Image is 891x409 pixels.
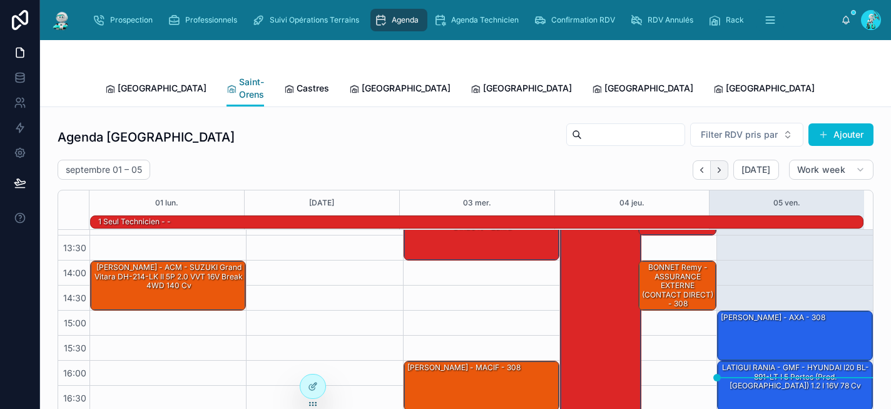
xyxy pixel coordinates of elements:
div: [PERSON_NAME] - AXA - 308 [720,312,827,323]
div: [PERSON_NAME] - ACM - SUZUKI Grand Vitara DH-214-LK II 5P 2.0 VVT 16V Break 4WD 140 cv [91,261,245,310]
a: Prospection [89,9,161,31]
a: Agenda Technicien [430,9,527,31]
span: [GEOGRAPHIC_DATA] [362,82,451,95]
a: Professionnels [164,9,246,31]
span: Prospection [110,15,153,25]
button: Select Button [690,123,803,147]
a: RDV Annulés [626,9,702,31]
div: sav - ASSURANCE EXTERNE (CONTACT DIRECT) - zafira [404,211,559,260]
div: BONNET Remy - ASSURANCE EXTERNE (CONTACT DIRECT) - 308 [641,262,715,309]
span: Work week [797,164,845,175]
a: [GEOGRAPHIC_DATA] [105,77,206,102]
span: 15:30 [61,343,89,353]
a: [GEOGRAPHIC_DATA] [713,77,815,102]
span: 14:30 [60,293,89,303]
button: 05 ven. [773,190,800,215]
a: Saint-Orens [227,71,264,107]
button: Next [711,160,728,180]
span: Suivi Opérations Terrains [270,15,359,25]
span: [GEOGRAPHIC_DATA] [604,82,693,95]
button: [DATE] [733,160,779,180]
button: Work week [789,160,873,180]
span: 16:00 [60,368,89,378]
span: Confirmation RDV [551,15,615,25]
span: Filter RDV pris par [701,128,778,141]
a: Castres [284,77,329,102]
span: 15:00 [61,318,89,328]
span: RDV Annulés [648,15,693,25]
img: App logo [50,10,73,30]
a: Confirmation RDV [530,9,624,31]
span: [GEOGRAPHIC_DATA] [483,82,572,95]
span: Rack [726,15,744,25]
div: BONNET Remy - ASSURANCE EXTERNE (CONTACT DIRECT) - 308 [639,261,716,310]
div: LATIGUI RANIA - GMF - HYUNDAI i20 BL-891-LT I 5 Portes (Prod. [GEOGRAPHIC_DATA]) 1.2 i 16V 78 cv [720,362,872,391]
div: 1 seul technicien - - [97,215,172,228]
h2: septembre 01 – 05 [66,163,142,176]
button: 03 mer. [463,190,491,215]
div: [PERSON_NAME] - MACIF - 308 [406,362,522,373]
a: [GEOGRAPHIC_DATA] [471,77,572,102]
a: [GEOGRAPHIC_DATA] [592,77,693,102]
span: [GEOGRAPHIC_DATA] [726,82,815,95]
button: Ajouter [808,123,873,146]
a: Agenda [370,9,427,31]
span: 16:30 [60,393,89,403]
div: 1 seul technicien - - [97,216,172,227]
div: [PERSON_NAME] - ACM - SUZUKI Grand Vitara DH-214-LK II 5P 2.0 VVT 16V Break 4WD 140 cv [93,262,245,291]
button: 04 jeu. [619,190,644,215]
button: [DATE] [309,190,334,215]
span: Saint-Orens [239,76,264,101]
button: 01 lun. [155,190,178,215]
span: Agenda Technicien [451,15,519,25]
span: Castres [297,82,329,95]
span: [DATE] [741,164,771,175]
a: Suivi Opérations Terrains [248,9,368,31]
span: Agenda [392,15,419,25]
span: 14:00 [60,267,89,278]
div: scrollable content [83,6,841,34]
a: Rack [705,9,753,31]
span: Professionnels [185,15,237,25]
h1: Agenda [GEOGRAPHIC_DATA] [58,128,235,146]
span: [GEOGRAPHIC_DATA] [118,82,206,95]
button: Back [693,160,711,180]
a: [GEOGRAPHIC_DATA] [349,77,451,102]
div: [PERSON_NAME] - AXA - 308 [718,311,872,360]
span: 13:30 [60,242,89,253]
